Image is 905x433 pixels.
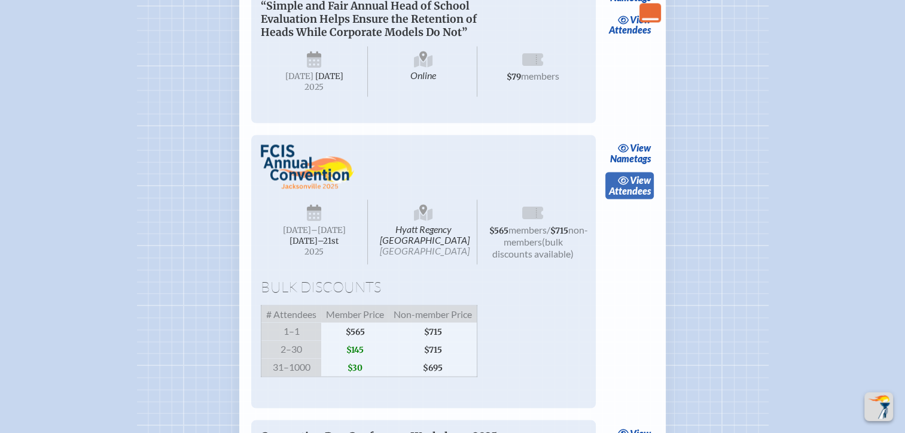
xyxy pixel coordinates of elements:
[547,223,550,235] span: /
[311,225,346,235] span: –[DATE]
[321,305,389,322] span: Member Price
[508,223,547,235] span: members
[283,225,311,235] span: [DATE]
[321,340,389,358] span: $145
[370,46,477,96] span: Online
[867,395,891,419] img: To the top
[605,11,654,38] a: viewAttendees
[389,322,477,340] span: $715
[389,358,477,377] span: $695
[261,358,322,377] span: 31–1000
[550,225,568,235] span: $715
[380,244,470,256] span: [GEOGRAPHIC_DATA]
[290,235,339,246] span: [DATE]–⁠21st
[607,140,654,167] a: viewNametags
[261,322,322,340] span: 1–1
[261,278,586,295] h1: Bulk Discounts
[503,223,587,247] span: non-members
[270,247,358,256] span: 2025
[630,174,651,186] span: view
[864,392,893,421] button: Scroll Top
[605,172,654,199] a: viewAttendees
[389,340,477,358] span: $715
[492,235,574,259] span: (bulk discounts available)
[489,225,508,235] span: $565
[285,71,313,81] span: [DATE]
[507,72,521,82] span: $79
[521,70,559,81] span: members
[270,83,358,92] span: 2025
[261,144,354,189] img: FCIS Convention 2025
[630,14,651,25] span: view
[370,199,477,264] span: Hyatt Regency [GEOGRAPHIC_DATA]
[389,305,477,322] span: Non-member Price
[630,142,651,153] span: view
[321,358,389,377] span: $30
[315,71,343,81] span: [DATE]
[321,322,389,340] span: $565
[261,340,322,358] span: 2–30
[261,305,322,322] span: # Attendees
